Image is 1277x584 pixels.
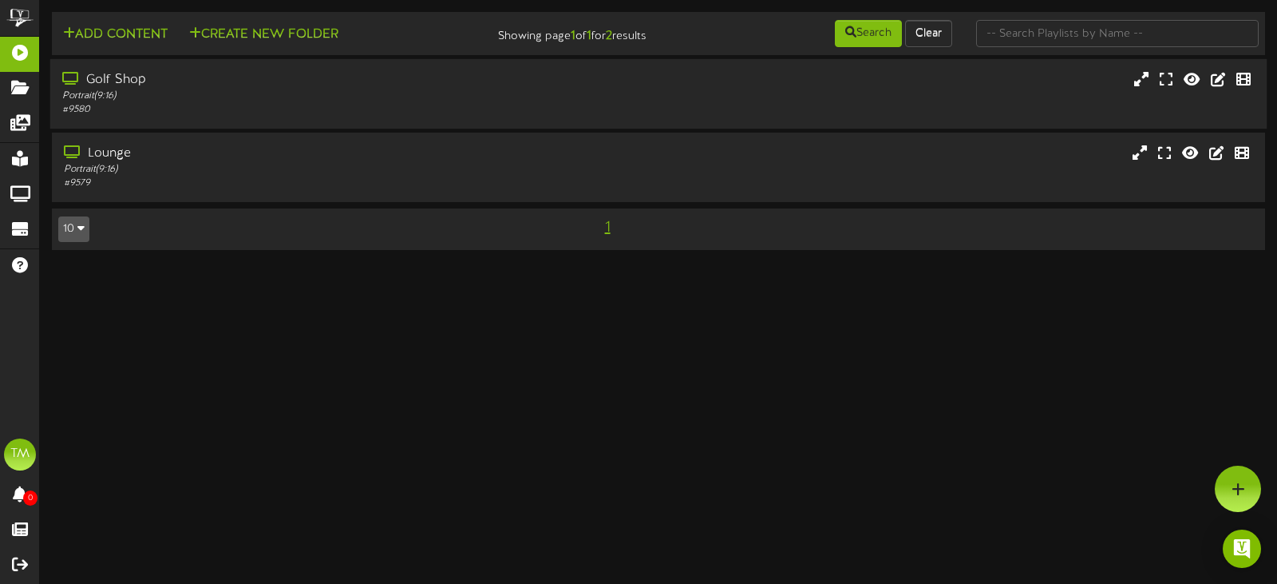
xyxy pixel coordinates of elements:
span: 0 [23,491,38,506]
strong: 1 [571,29,575,43]
div: Showing page of for results [454,18,658,46]
button: Create New Folder [184,25,343,45]
button: 10 [58,217,89,242]
div: Portrait ( 9:16 ) [62,89,545,103]
strong: 2 [606,29,612,43]
div: # 9579 [64,177,545,190]
div: Lounge [64,145,545,163]
div: Portrait ( 9:16 ) [64,163,545,177]
input: -- Search Playlists by Name -- [976,20,1259,47]
button: Clear [905,20,952,47]
button: Add Content [58,25,172,45]
span: 1 [601,219,615,236]
div: Golf Shop [62,71,545,89]
div: # 9580 [62,103,545,117]
button: Search [835,20,902,47]
div: TM [4,439,36,471]
div: Open Intercom Messenger [1223,530,1261,568]
strong: 1 [587,29,591,43]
